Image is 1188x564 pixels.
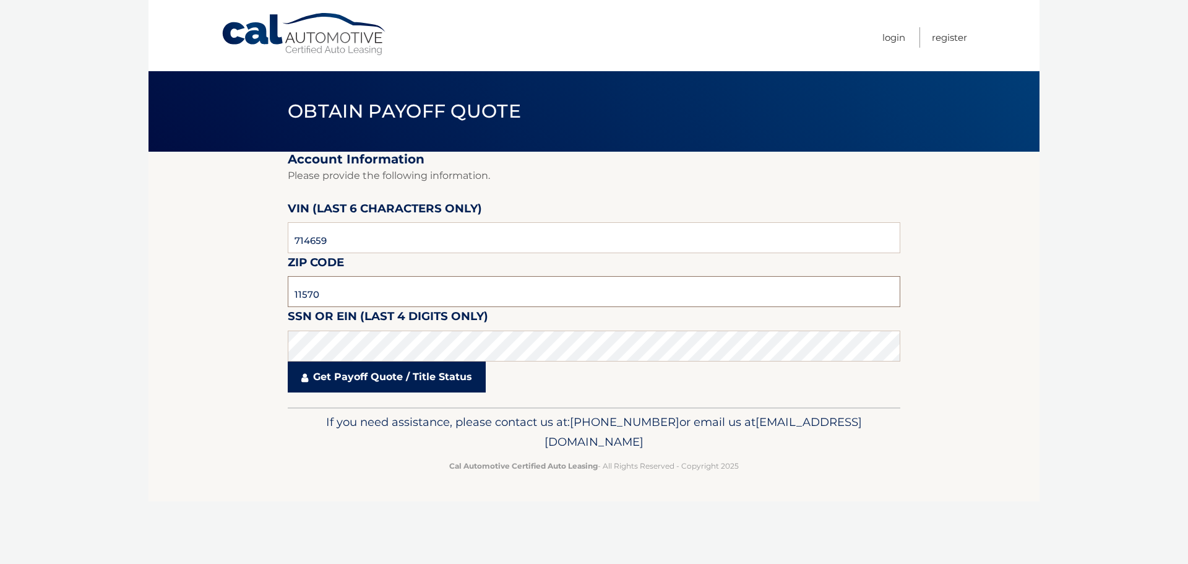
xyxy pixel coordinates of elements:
[288,362,486,393] a: Get Payoff Quote / Title Status
[449,461,598,471] strong: Cal Automotive Certified Auto Leasing
[288,100,521,123] span: Obtain Payoff Quote
[288,167,900,184] p: Please provide the following information.
[221,12,388,56] a: Cal Automotive
[288,199,482,222] label: VIN (last 6 characters only)
[882,27,905,48] a: Login
[288,152,900,167] h2: Account Information
[288,253,344,276] label: Zip Code
[932,27,967,48] a: Register
[570,415,679,429] span: [PHONE_NUMBER]
[296,459,892,472] p: - All Rights Reserved - Copyright 2025
[288,307,488,330] label: SSN or EIN (last 4 digits only)
[296,412,892,452] p: If you need assistance, please contact us at: or email us at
